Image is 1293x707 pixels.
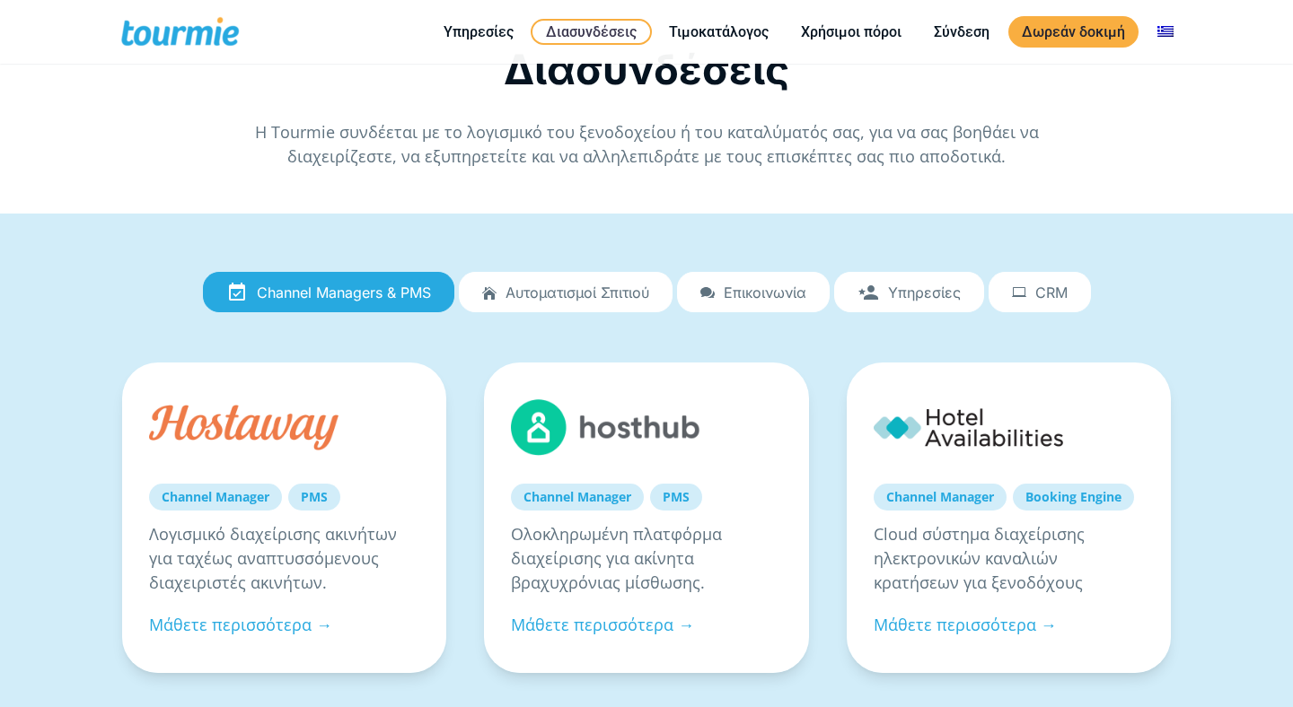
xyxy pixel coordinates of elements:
a: Channel Manager [149,484,282,511]
p: Cloud σύστημα διαχείρισης ηλεκτρονικών καναλιών κρατήσεων για ξενοδόχους [874,522,1144,595]
a: Υπηρεσίες [430,21,527,43]
a: CRM [989,272,1091,313]
span: Επικοινωνία [724,284,806,301]
a: Μάθετε περισσότερα → [511,614,694,635]
a: Μάθετε περισσότερα → [149,614,332,635]
span: Η Tourmie συνδέεται με το λογισμικό του ξενοδοχείου ή του καταλύματός σας, για να σας βοηθάει να ... [255,121,1039,167]
span: Channel Managers & PMS [257,284,431,301]
span: Αυτοματισμοί Σπιτιού [506,284,649,301]
a: Επικοινωνία [677,272,830,313]
a: Διασυνδέσεις [531,19,652,45]
a: Υπηρεσίες [834,272,984,313]
a: Channel Managers & PMS [203,272,454,313]
a: Channel Manager [874,484,1007,511]
a: Αυτοματισμοί Σπιτιού [459,272,673,313]
a: Booking Engine [1013,484,1134,511]
a: Χρήσιμοι πόροι [787,21,915,43]
span: Υπηρεσίες [888,284,961,301]
a: Σύνδεση [920,21,1003,43]
a: Τιμοκατάλογος [655,21,782,43]
a: PMS [288,484,340,511]
a: Δωρεάν δοκιμή [1008,16,1139,48]
p: Ολοκληρωμένη πλατφόρμα διαχείρισης για ακίνητα βραχυχρόνιας μίσθωσης. [511,522,781,595]
span: CRM [1035,284,1068,301]
span: Διασυνδέσεις [504,44,789,94]
a: PMS [650,484,702,511]
a: Μάθετε περισσότερα → [874,614,1057,635]
a: Channel Manager [511,484,644,511]
p: Λογισμικό διαχείρισης ακινήτων για ταχέως αναπτυσσόμενους διαχειριστές ακινήτων. [149,522,419,595]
